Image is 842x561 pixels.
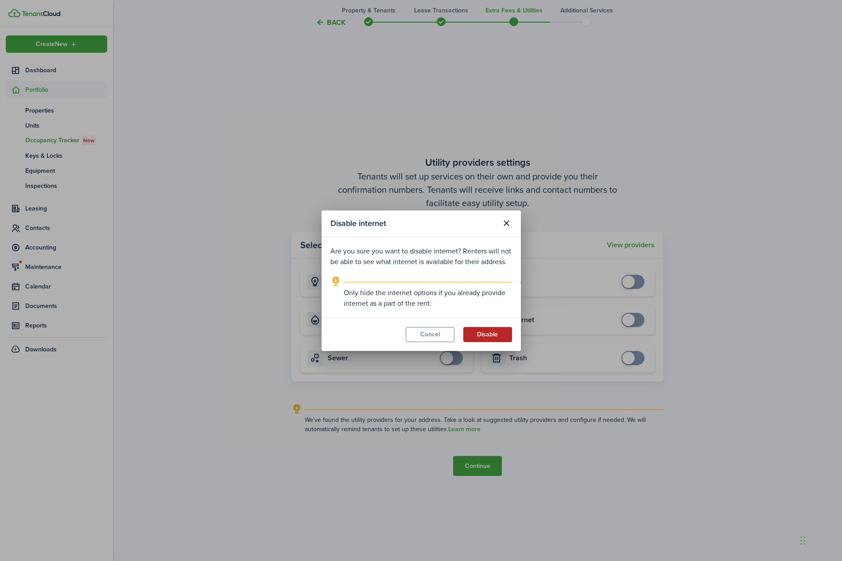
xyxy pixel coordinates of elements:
[330,276,341,287] i: outline
[690,465,842,561] iframe: Chat Widget
[344,288,512,309] explanation-description: Only hide the internet options if you already provide internet as a part of the rent.
[463,327,512,342] button: Disable
[800,527,806,554] div: Drag
[330,215,497,232] modal-title: Disable internet
[499,216,514,231] button: Close modal
[406,327,454,342] button: Cancel
[330,246,512,267] p: Are you sure you want to disable internet? Renters will not be able to see what internet is avail...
